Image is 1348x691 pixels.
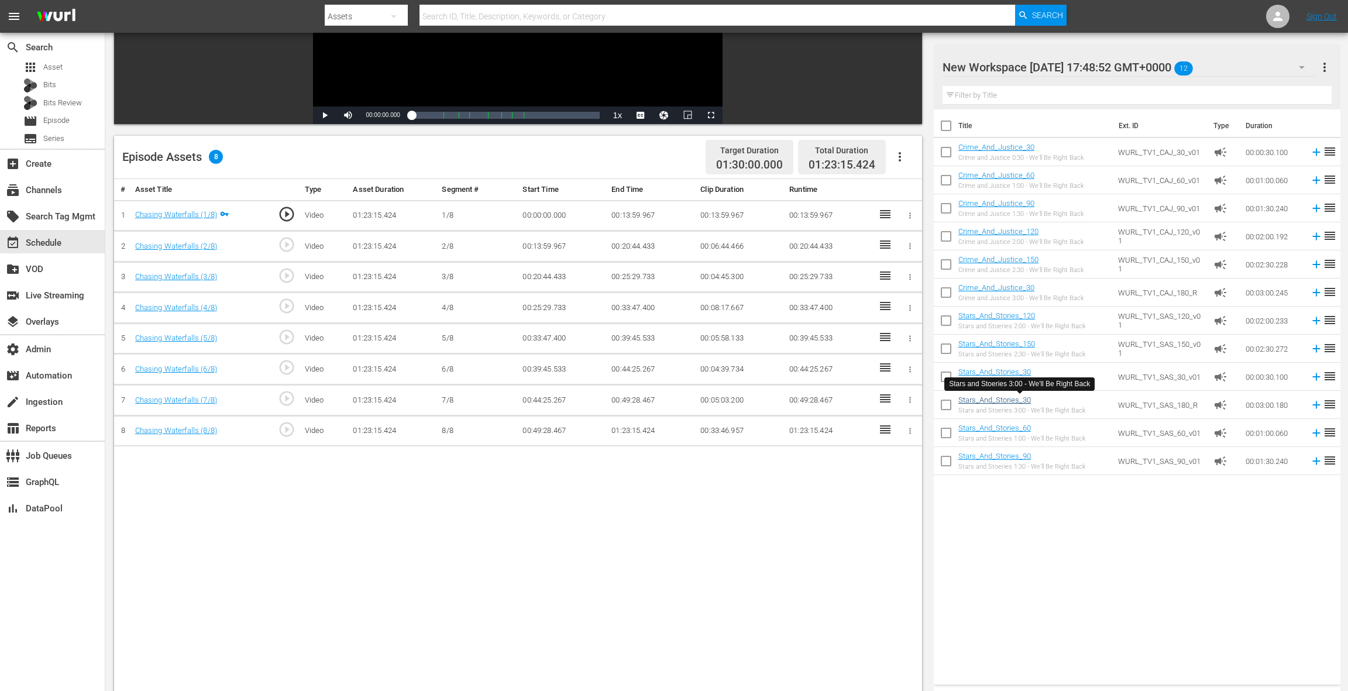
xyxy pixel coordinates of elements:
svg: Add to Episode [1310,427,1323,439]
td: 00:13:59.967 [696,200,785,231]
span: Overlays [6,315,20,329]
span: Asset [43,61,63,73]
span: play_circle_outline [278,267,295,284]
td: 00:08:17.667 [696,293,785,324]
div: Crime and Justice 1:30 - We'll Be Right Back [958,210,1084,218]
td: WURL_TV1_SAS_60_v01 [1113,419,1209,447]
td: 01:23:15.424 [348,415,437,446]
div: Crime and Justice 2:30 - We'll Be Right Back [958,266,1084,274]
svg: Add to Episode [1310,286,1323,299]
span: reorder [1323,173,1337,187]
span: Reports [6,421,20,435]
th: Duration [1239,109,1309,142]
span: Ad [1213,342,1227,356]
td: 00:25:29.733 [607,262,696,293]
td: WURL_TV1_CAJ_30_v01 [1113,138,1209,166]
td: 00:39:45.533 [785,323,874,354]
span: reorder [1323,341,1337,355]
span: reorder [1323,229,1337,243]
td: Video [300,200,349,231]
div: Stars and Stoeries 1:30 - We'll Be Right Back [958,463,1085,470]
span: play_circle_outline [278,359,295,376]
td: 1 [114,200,130,231]
td: 00:03:00.180 [1241,391,1305,419]
td: 00:01:30.240 [1241,194,1305,222]
td: 01:23:15.424 [348,262,437,293]
td: 00:02:00.192 [1241,222,1305,250]
a: Chasing Waterfalls (5/8) [135,334,217,342]
a: Sign Out [1306,12,1337,21]
span: DataPool [6,501,20,515]
svg: Add to Episode [1310,370,1323,383]
td: Video [300,293,349,324]
span: Ingestion [6,395,20,409]
span: reorder [1323,369,1337,383]
td: 00:01:00.060 [1241,166,1305,194]
td: WURL_TV1_SAS_120_v01 [1113,307,1209,335]
svg: Add to Episode [1310,342,1323,355]
td: 00:33:46.957 [696,415,785,446]
td: 7/8 [437,385,518,416]
td: 00:49:28.467 [785,385,874,416]
a: Chasing Waterfalls (4/8) [135,303,217,312]
a: Crime_And_Justice_90 [958,199,1034,208]
th: Type [300,179,349,201]
td: 01:23:15.424 [348,385,437,416]
td: 00:00:30.100 [1241,138,1305,166]
div: Crime and Justice 2:00 - We'll Be Right Back [958,238,1084,246]
td: 01:23:15.424 [348,323,437,354]
td: 00:13:59.967 [518,231,607,262]
td: 01:23:15.424 [348,354,437,385]
span: reorder [1323,145,1337,159]
td: 00:44:25.267 [785,354,874,385]
svg: Add to Episode [1310,258,1323,271]
svg: Add to Episode [1310,202,1323,215]
a: Chasing Waterfalls (8/8) [135,426,217,435]
td: WURL_TV1_SAS_90_v01 [1113,447,1209,475]
td: WURL_TV1_CAJ_120_v01 [1113,222,1209,250]
span: Ad [1213,454,1227,468]
td: 00:02:30.228 [1241,250,1305,279]
td: Video [300,354,349,385]
td: 00:33:47.400 [607,293,696,324]
span: Channels [6,183,20,197]
svg: Add to Episode [1310,455,1323,467]
a: Chasing Waterfalls (2/8) [135,242,217,250]
span: Schedule [6,236,20,250]
td: 00:06:44.466 [696,231,785,262]
td: 00:39:45.533 [607,323,696,354]
td: 00:13:59.967 [607,200,696,231]
span: play_circle_outline [278,205,295,223]
a: Crime_And_Justice_30 [958,143,1034,152]
td: 00:04:39.734 [696,354,785,385]
th: Runtime [785,179,874,201]
td: WURL_TV1_SAS_150_v01 [1113,335,1209,363]
th: # [114,179,130,201]
a: Chasing Waterfalls (6/8) [135,365,217,373]
a: Chasing Waterfalls (7/8) [135,396,217,404]
img: ans4CAIJ8jUAAAAAAAAAAAAAAAAAAAAAAAAgQb4GAAAAAAAAAAAAAAAAAAAAAAAAJMjXAAAAAAAAAAAAAAAAAAAAAAAAgAT5G... [28,3,84,30]
td: 3/8 [437,262,518,293]
span: Ad [1213,201,1227,215]
a: Chasing Waterfalls (1/8) [135,210,217,219]
td: WURL_TV1_CAJ_90_v01 [1113,194,1209,222]
td: 00:02:00.233 [1241,307,1305,335]
span: GraphQL [6,475,20,489]
th: Asset Title [130,179,268,201]
td: Video [300,262,349,293]
div: Bits [23,78,37,92]
td: 01:23:15.424 [348,200,437,231]
span: Admin [6,342,20,356]
span: Live Streaming [6,288,20,302]
td: 5/8 [437,323,518,354]
button: Play [313,106,336,124]
td: 2 [114,231,130,262]
td: 7 [114,385,130,416]
td: 00:39:45.533 [518,354,607,385]
td: 3 [114,262,130,293]
td: 00:03:00.245 [1241,279,1305,307]
span: more_vert [1318,60,1332,74]
svg: Add to Episode [1310,146,1323,159]
td: 8/8 [437,415,518,446]
div: Stars and Stoeries 3:00 - We'll Be Right Back [949,379,1090,389]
